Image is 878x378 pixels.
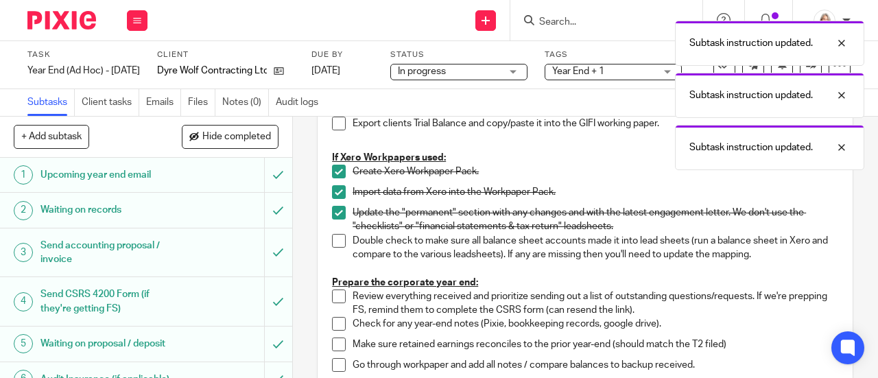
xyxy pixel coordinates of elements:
[311,66,340,75] span: [DATE]
[27,64,140,78] div: Year End (Ad Hoc) - [DATE]
[188,89,215,116] a: Files
[157,49,294,60] label: Client
[814,10,835,32] img: Screenshot%202023-11-02%20134555.png
[689,36,813,50] p: Subtask instruction updated.
[689,88,813,102] p: Subtask instruction updated.
[40,284,180,319] h1: Send CSRS 4200 Form (if they're getting FS)
[222,89,269,116] a: Notes (0)
[182,125,278,148] button: Hide completed
[40,200,180,220] h1: Waiting on records
[353,185,838,199] p: Import data from Xero into the Workpaper Pack.
[353,165,838,178] p: Create Xero Workpaper Pack.
[40,333,180,354] h1: Waiting on proposal / deposit
[353,234,838,262] p: Double check to make sure all balance sheet accounts made it into lead sheets (run a balance shee...
[332,153,446,163] u: If Xero Workpapers used:
[14,334,33,353] div: 5
[40,165,180,185] h1: Upcoming year end email
[14,292,33,311] div: 4
[27,89,75,116] a: Subtasks
[146,89,181,116] a: Emails
[40,235,180,270] h1: Send accounting proposal / invoice
[353,206,838,234] p: Update the "permanent" section with any changes and with the latest engagement letter. We don't u...
[82,89,139,116] a: Client tasks
[353,117,838,130] p: Export clients Trial Balance and copy/paste it into the GIFI working paper.
[311,49,373,60] label: Due by
[14,243,33,262] div: 3
[14,201,33,220] div: 2
[353,290,838,318] p: Review everything received and prioritize sending out a list of outstanding questions/requests. I...
[398,67,446,76] span: In progress
[332,278,478,287] u: Prepare the corporate year end:
[202,132,271,143] span: Hide completed
[27,64,140,78] div: Year End (Ad Hoc) - July 2025
[353,338,838,351] p: Make sure retained earnings reconciles to the prior year-end (should match the T2 filed)
[390,49,527,60] label: Status
[353,358,838,372] p: Go through workpaper and add all notes / compare balances to backup received.
[14,125,89,148] button: + Add subtask
[27,11,96,29] img: Pixie
[353,317,838,331] p: Check for any year-end notes (Pixie, bookkeeping records, google drive).
[276,89,325,116] a: Audit logs
[689,141,813,154] p: Subtask instruction updated.
[14,165,33,185] div: 1
[27,49,140,60] label: Task
[157,64,267,78] p: Dyre Wolf Contracting Ltd.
